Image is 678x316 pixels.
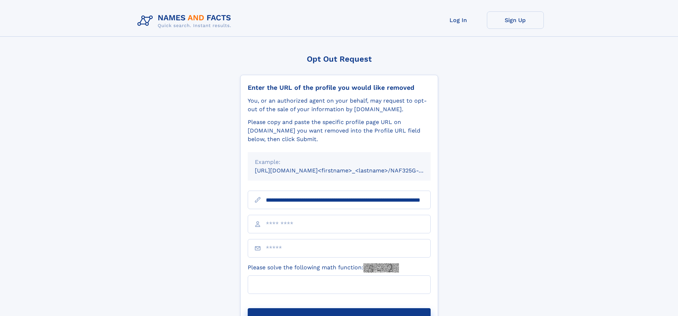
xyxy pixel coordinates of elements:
div: Please copy and paste the specific profile page URL on [DOMAIN_NAME] you want removed into the Pr... [248,118,431,144]
small: [URL][DOMAIN_NAME]<firstname>_<lastname>/NAF325G-xxxxxxxx [255,167,444,174]
div: Enter the URL of the profile you would like removed [248,84,431,92]
div: You, or an authorized agent on your behalf, may request to opt-out of the sale of your informatio... [248,97,431,114]
label: Please solve the following math function: [248,263,399,273]
div: Opt Out Request [240,55,438,63]
a: Sign Up [487,11,544,29]
a: Log In [430,11,487,29]
img: Logo Names and Facts [135,11,237,31]
div: Example: [255,158,424,166]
